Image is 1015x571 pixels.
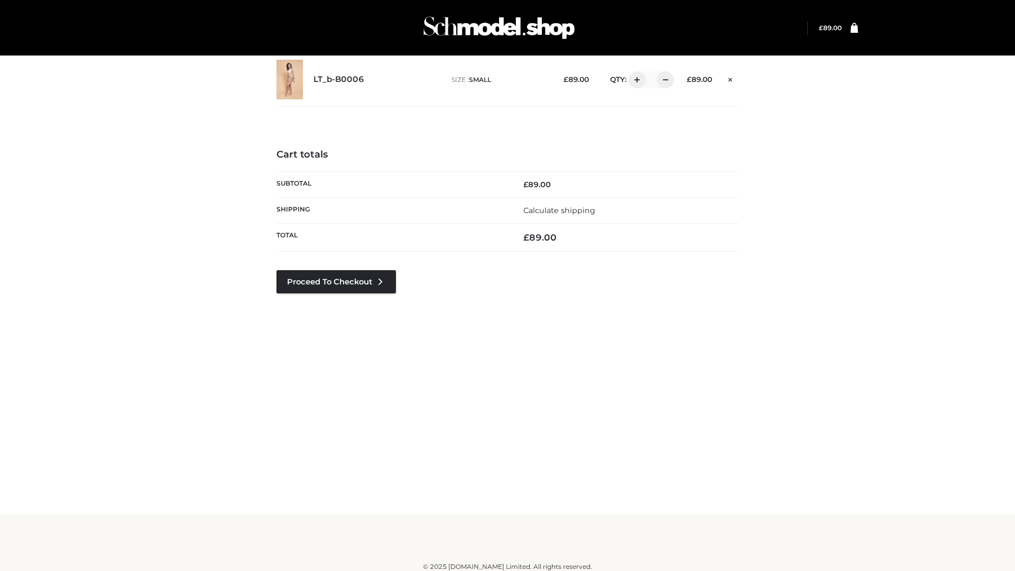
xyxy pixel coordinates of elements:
bdi: 89.00 [819,24,842,32]
a: Proceed to Checkout [276,270,396,293]
bdi: 89.00 [564,75,589,84]
p: size : [451,75,547,85]
span: £ [523,232,529,243]
span: £ [819,24,823,32]
a: LT_b-B0006 [313,75,364,85]
bdi: 89.00 [687,75,712,84]
bdi: 89.00 [523,232,557,243]
th: Shipping [276,197,508,223]
img: Schmodel Admin 964 [420,7,578,49]
th: Subtotal [276,171,508,197]
span: SMALL [469,76,491,84]
span: £ [687,75,691,84]
h4: Cart totals [276,149,739,161]
span: £ [523,180,528,189]
th: Total [276,224,508,252]
bdi: 89.00 [523,180,551,189]
a: Remove this item [723,71,739,85]
span: £ [564,75,568,84]
a: Calculate shipping [523,206,595,215]
a: £89.00 [819,24,842,32]
div: QTY: [599,71,670,88]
